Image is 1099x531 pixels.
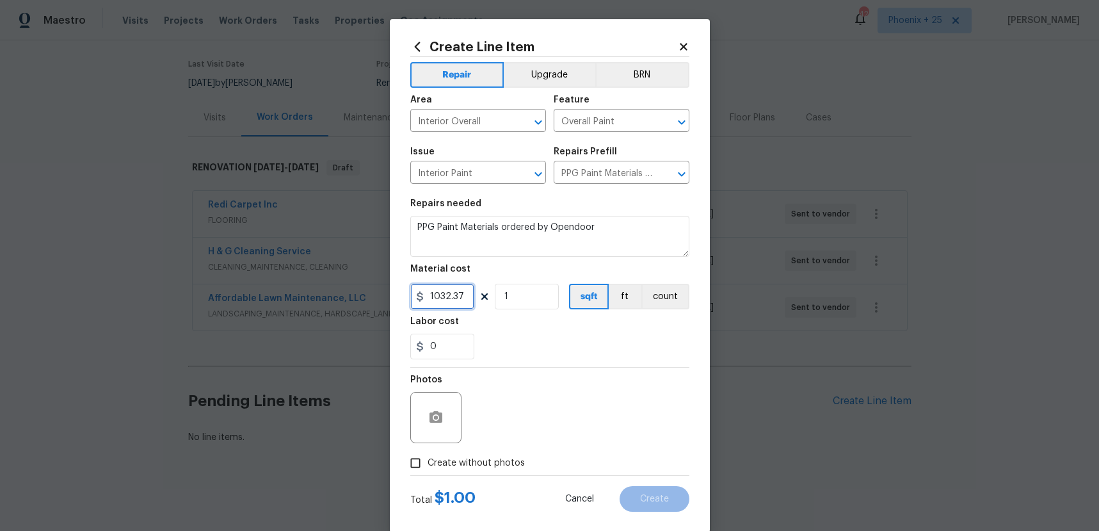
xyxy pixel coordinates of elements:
[554,147,617,156] h5: Repairs Prefill
[435,490,476,505] span: $ 1.00
[529,165,547,183] button: Open
[641,284,689,309] button: count
[569,284,609,309] button: sqft
[673,165,691,183] button: Open
[410,62,504,88] button: Repair
[410,375,442,384] h5: Photos
[640,494,669,504] span: Create
[565,494,594,504] span: Cancel
[545,486,614,512] button: Cancel
[428,457,525,470] span: Create without photos
[410,491,476,507] div: Total
[410,40,678,54] h2: Create Line Item
[410,216,689,257] textarea: PPG Paint Materials ordered by Opendoor
[673,113,691,131] button: Open
[410,147,435,156] h5: Issue
[504,62,595,88] button: Upgrade
[554,95,590,104] h5: Feature
[410,95,432,104] h5: Area
[595,62,689,88] button: BRN
[410,199,481,208] h5: Repairs needed
[609,284,641,309] button: ft
[410,317,459,326] h5: Labor cost
[620,486,689,512] button: Create
[529,113,547,131] button: Open
[410,265,470,274] h5: Material cost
